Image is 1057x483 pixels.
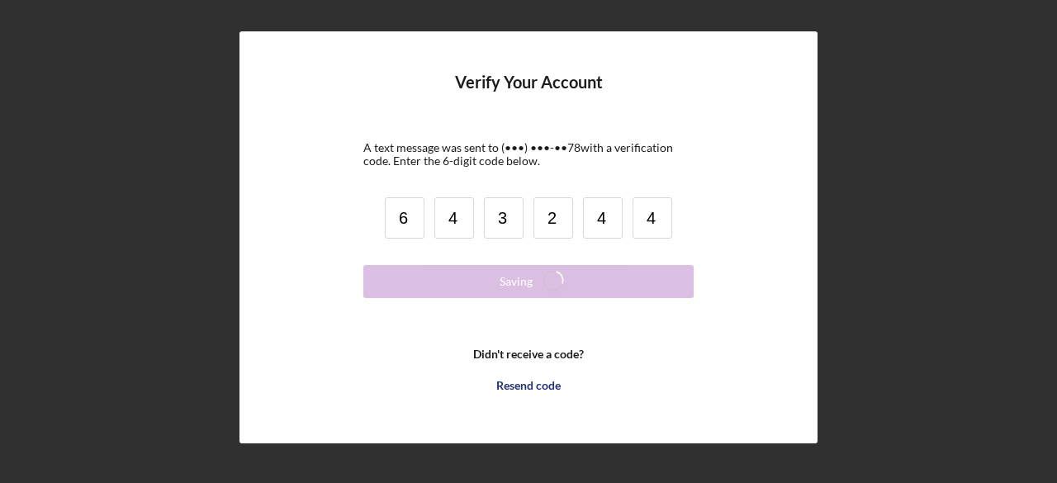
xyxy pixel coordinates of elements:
b: Didn't receive a code? [473,348,584,361]
div: Resend code [496,369,561,402]
h4: Verify Your Account [455,73,603,116]
button: Saving [363,265,694,298]
button: Resend code [363,369,694,402]
div: Saving [500,265,533,298]
div: A text message was sent to (•••) •••-•• 78 with a verification code. Enter the 6-digit code below. [363,141,694,168]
